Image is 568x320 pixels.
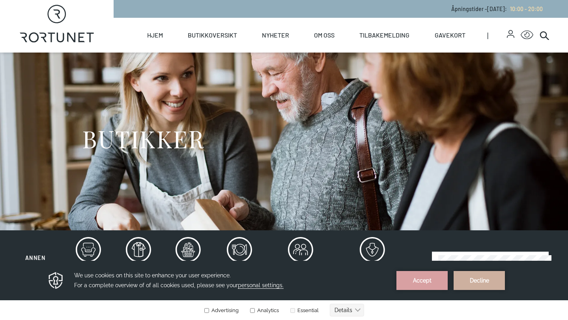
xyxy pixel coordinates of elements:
[435,18,465,53] a: Gavekort
[147,18,163,53] a: Hjem
[454,11,505,30] button: Decline
[64,237,113,288] button: Hus og hjem
[82,124,204,153] h1: BUTIKKER
[214,237,265,288] button: Servering
[290,49,295,53] input: Essential
[164,237,213,288] button: Mat og drikke
[8,237,63,271] button: Annen virksomhet
[510,6,543,12] span: 10:00 - 20:00
[262,18,289,53] a: Nyheter
[238,23,284,29] span: personal settings.
[248,48,279,54] label: Analytics
[204,49,209,53] input: Advertising
[188,18,237,53] a: Butikkoversikt
[507,6,543,12] a: 10:00 - 20:00
[337,237,408,288] button: Spesialbutikker
[204,48,239,54] label: Advertising
[289,48,319,54] label: Essential
[334,47,352,54] text: Details
[521,29,533,41] button: Open Accessibility Menu
[114,237,163,288] button: Klær og sko
[451,5,543,13] p: Åpningstider - [DATE] :
[16,254,54,269] span: Annen virksomhet
[359,18,409,53] a: Tilbakemelding
[330,44,364,57] button: Details
[396,11,448,30] button: Accept
[74,11,387,31] h3: We use cookies on this site to enhance your user experience. For a complete overview of of all co...
[266,237,335,288] button: Service og tjenesteytende
[250,49,255,53] input: Analytics
[47,11,64,30] img: Privacy reminder
[314,18,334,53] a: Om oss
[487,18,507,53] span: |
